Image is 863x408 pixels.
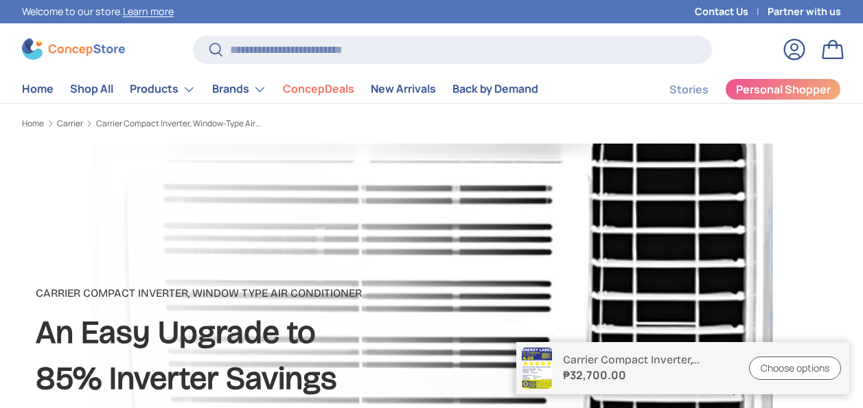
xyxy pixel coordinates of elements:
strong: ₱32,700.00 [563,367,733,383]
a: ConcepDeals [283,76,354,102]
span: Personal Shopper [736,84,831,95]
a: New Arrivals [371,76,436,102]
summary: Products [122,76,204,103]
a: Stories [669,76,709,103]
strong: An Easy Upgrade to [36,313,316,351]
p: Carrier Compact Inverter, Window-Type Air Conditioner [563,353,733,366]
p: Carrier Compact Inverter, Window Type Air Conditioner [36,285,362,302]
a: Choose options [749,356,841,381]
a: Brands [212,76,266,103]
a: Home [22,76,54,102]
a: Products [130,76,196,103]
p: Welcome to our store. [22,4,174,19]
summary: Brands [204,76,275,103]
a: Partner with us [768,4,841,19]
a: Shop All [70,76,113,102]
a: Back by Demand [452,76,538,102]
a: Carrier [57,120,83,128]
a: Learn more [123,5,174,18]
a: Personal Shopper [725,78,841,100]
a: Carrier Compact Inverter, Window-Type Air Conditioner [96,120,261,128]
a: Home [22,120,44,128]
nav: Secondary [636,76,841,103]
nav: Breadcrumbs [22,117,456,130]
nav: Primary [22,76,538,103]
img: ConcepStore [22,38,125,60]
strong: 85% Inverter Savings [36,359,337,397]
a: Contact Us [695,4,768,19]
